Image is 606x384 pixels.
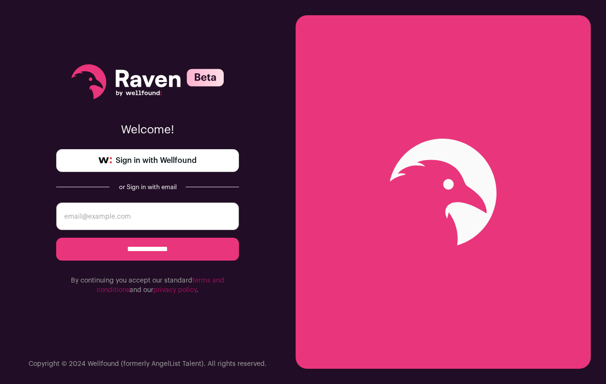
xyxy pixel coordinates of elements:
div: or Sign in with email [117,183,178,191]
p: By continuing you accept our standard and our . [56,276,239,295]
a: privacy policy [153,287,197,293]
input: email@example.com [56,202,239,230]
p: Copyright © 2024 Wellfound (formerly AngelList Talent). All rights reserved. [29,359,267,369]
img: wellfound-symbol-flush-black-fb3c872781a75f747ccb3a119075da62bfe97bd399995f84a933054e44a575c4.png [99,157,112,164]
p: Welcome! [56,122,239,138]
a: terms and conditions [97,277,224,293]
span: Sign in with Wellfound [116,155,197,166]
a: Sign in with Wellfound [56,149,239,172]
